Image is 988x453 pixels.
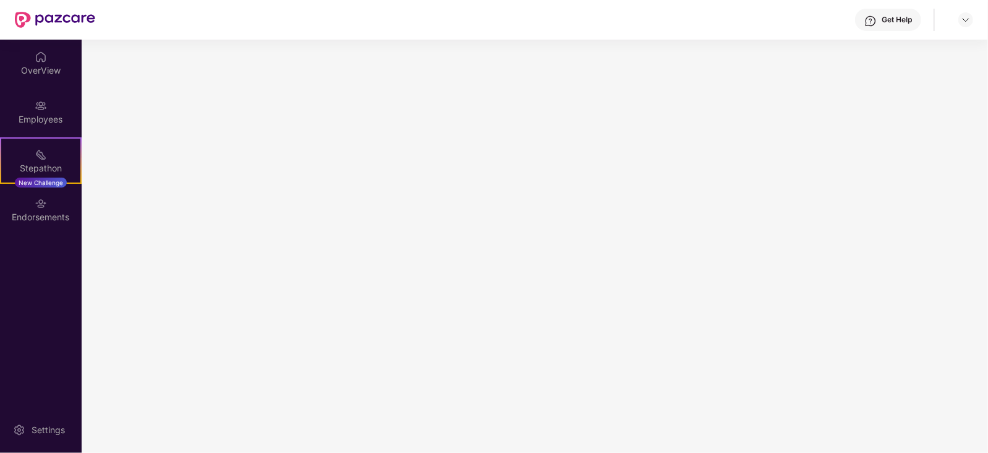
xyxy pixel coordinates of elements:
[35,100,47,112] img: svg+xml;base64,PHN2ZyBpZD0iRW1wbG95ZWVzIiB4bWxucz0iaHR0cDovL3d3dy53My5vcmcvMjAwMC9zdmciIHdpZHRoPS...
[13,424,25,436] img: svg+xml;base64,PHN2ZyBpZD0iU2V0dGluZy0yMHgyMCIgeG1sbnM9Imh0dHA6Ly93d3cudzMub3JnLzIwMDAvc3ZnIiB3aW...
[28,424,69,436] div: Settings
[882,15,912,25] div: Get Help
[35,197,47,210] img: svg+xml;base64,PHN2ZyBpZD0iRW5kb3JzZW1lbnRzIiB4bWxucz0iaHR0cDovL3d3dy53My5vcmcvMjAwMC9zdmciIHdpZH...
[35,149,47,161] img: svg+xml;base64,PHN2ZyB4bWxucz0iaHR0cDovL3d3dy53My5vcmcvMjAwMC9zdmciIHdpZHRoPSIyMSIgaGVpZ2h0PSIyMC...
[15,178,67,188] div: New Challenge
[35,51,47,63] img: svg+xml;base64,PHN2ZyBpZD0iSG9tZSIgeG1sbnM9Imh0dHA6Ly93d3cudzMub3JnLzIwMDAvc3ZnIiB3aWR0aD0iMjAiIG...
[864,15,877,27] img: svg+xml;base64,PHN2ZyBpZD0iSGVscC0zMngzMiIgeG1sbnM9Imh0dHA6Ly93d3cudzMub3JnLzIwMDAvc3ZnIiB3aWR0aD...
[1,162,80,175] div: Stepathon
[15,12,95,28] img: New Pazcare Logo
[961,15,971,25] img: svg+xml;base64,PHN2ZyBpZD0iRHJvcGRvd24tMzJ4MzIiIHhtbG5zPSJodHRwOi8vd3d3LnczLm9yZy8yMDAwL3N2ZyIgd2...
